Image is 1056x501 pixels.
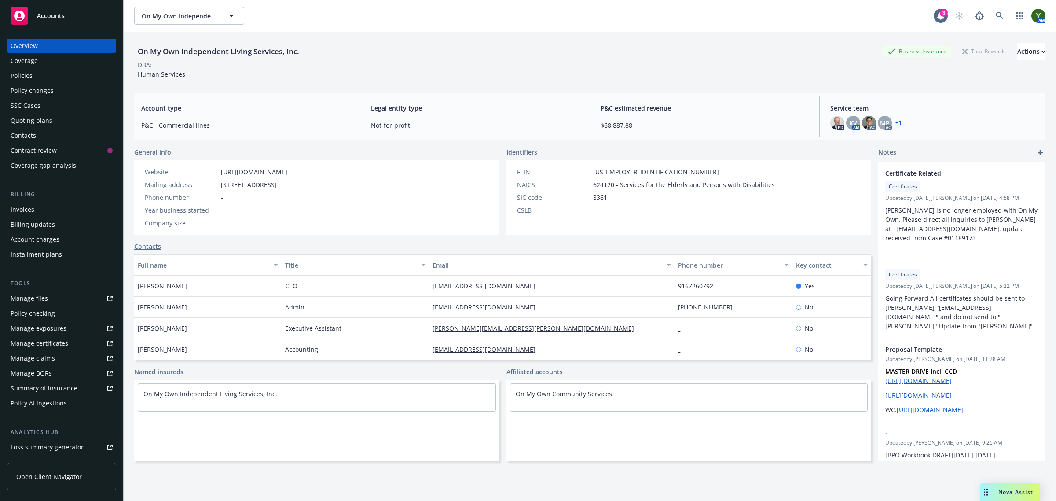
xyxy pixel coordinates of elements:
[7,4,116,28] a: Accounts
[11,114,52,128] div: Quoting plans
[11,321,66,335] div: Manage exposures
[517,206,590,215] div: CSLB
[7,158,116,173] a: Coverage gap analysis
[371,103,579,113] span: Legal entity type
[221,193,223,202] span: -
[885,376,952,385] a: [URL][DOMAIN_NAME]
[885,206,1039,242] span: [PERSON_NAME] is no longer employed with On My Own. Please direct all inquiries to [PERSON_NAME] ...
[11,158,76,173] div: Coverage gap analysis
[138,70,185,78] span: Human Services
[7,114,116,128] a: Quoting plans
[138,281,187,291] span: [PERSON_NAME]
[145,193,217,202] div: Phone number
[940,9,948,17] div: 3
[134,147,171,157] span: General info
[885,405,1038,414] p: WC:
[134,7,244,25] button: On My Own Independent Living Services, Inc.
[371,121,579,130] span: Not-for-profit
[7,39,116,53] a: Overview
[7,279,116,288] div: Tools
[138,302,187,312] span: [PERSON_NAME]
[805,281,815,291] span: Yes
[11,54,38,68] div: Coverage
[885,450,1038,460] p: [BPO Workbook DRAFT][DATE]-[DATE]
[593,193,607,202] span: 8361
[134,242,161,251] a: Contacts
[11,381,77,395] div: Summary of insurance
[885,257,1016,266] span: -
[950,7,968,25] a: Start snowing
[7,232,116,247] a: Account charges
[7,54,116,68] a: Coverage
[11,396,67,410] div: Policy AI ingestions
[7,366,116,380] a: Manage BORs
[138,324,187,333] span: [PERSON_NAME]
[37,12,65,19] span: Accounts
[878,162,1045,250] div: Certificate RelatedCertificatesUpdatedby [DATE][PERSON_NAME] on [DATE] 4:58 PM[PERSON_NAME] is no...
[517,180,590,189] div: NAICS
[7,321,116,335] a: Manage exposures
[282,254,429,276] button: Title
[885,282,1038,290] span: Updated by [DATE][PERSON_NAME] on [DATE] 5:32 PM
[145,180,217,189] div: Mailing address
[11,232,59,247] div: Account charges
[678,261,779,270] div: Phone number
[221,168,287,176] a: [URL][DOMAIN_NAME]
[678,345,687,354] a: -
[11,203,34,217] div: Invoices
[11,129,36,143] div: Contacts
[7,440,116,454] a: Loss summary generator
[11,69,33,83] div: Policies
[1017,43,1045,60] button: Actions
[958,46,1010,57] div: Total Rewards
[138,345,187,354] span: [PERSON_NAME]
[516,390,612,398] a: On My Own Community Services
[678,324,687,332] a: -
[998,488,1033,496] span: Nova Assist
[878,338,1045,421] div: Proposal TemplateUpdatedby [PERSON_NAME] on [DATE] 11:28 AMMASTER DRIVE Incl. CCD [URL][DOMAIN_NA...
[506,147,537,157] span: Identifiers
[138,261,268,270] div: Full name
[889,183,917,191] span: Certificates
[145,206,217,215] div: Year business started
[433,282,543,290] a: [EMAIL_ADDRESS][DOMAIN_NAME]
[678,303,740,311] a: [PHONE_NUMBER]
[517,167,590,177] div: FEIN
[878,147,896,158] span: Notes
[11,291,48,306] div: Manage files
[7,144,116,158] a: Contract review
[517,193,590,202] div: SIC code
[885,169,1016,178] span: Certificate Related
[285,281,297,291] span: CEO
[145,218,217,228] div: Company size
[885,194,1038,202] span: Updated by [DATE][PERSON_NAME] on [DATE] 4:58 PM
[221,206,223,215] span: -
[889,271,917,279] span: Certificates
[285,345,318,354] span: Accounting
[7,351,116,365] a: Manage claims
[11,99,40,113] div: SSC Cases
[16,472,82,481] span: Open Client Navigator
[11,306,55,320] div: Policy checking
[7,84,116,98] a: Policy changes
[7,190,116,199] div: Billing
[11,366,52,380] div: Manage BORs
[675,254,792,276] button: Phone number
[138,60,154,70] div: DBA: -
[142,11,218,21] span: On My Own Independent Living Services, Inc.
[143,390,277,398] a: On My Own Independent Living Services, Inc.
[141,121,349,130] span: P&C - Commercial lines
[883,46,951,57] div: Business Insurance
[7,203,116,217] a: Invoices
[1031,9,1045,23] img: photo
[830,116,844,130] img: photo
[805,302,813,312] span: No
[221,218,223,228] span: -
[1011,7,1029,25] a: Switch app
[897,405,963,414] a: [URL][DOMAIN_NAME]
[7,247,116,262] a: Installment plans
[145,167,217,177] div: Website
[429,254,675,276] button: Email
